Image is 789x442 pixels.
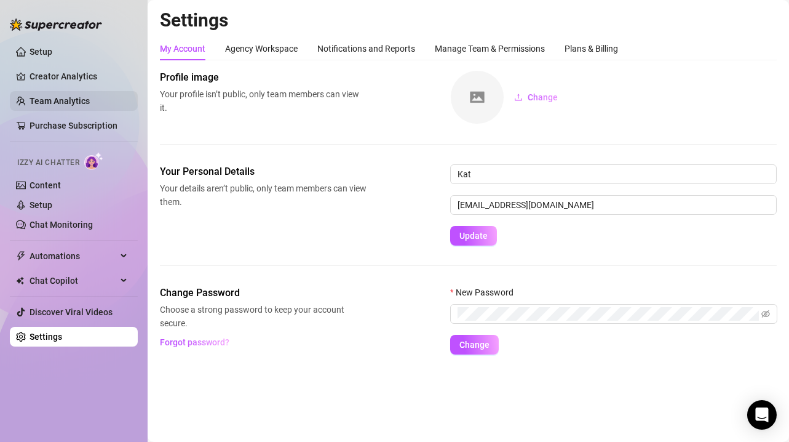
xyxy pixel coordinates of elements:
[160,9,777,32] h2: Settings
[317,42,415,55] div: Notifications and Reports
[160,332,230,352] button: Forgot password?
[30,332,62,342] a: Settings
[459,340,490,350] span: Change
[450,164,777,184] input: Enter name
[450,195,777,215] input: Enter new email
[514,93,523,102] span: upload
[30,220,93,230] a: Chat Monitoring
[30,271,117,291] span: Chat Copilot
[161,337,230,347] span: Forgot password?
[30,47,52,57] a: Setup
[16,276,24,285] img: Chat Copilot
[160,182,367,209] span: Your details aren’t public, only team members can view them.
[30,180,61,190] a: Content
[30,307,113,317] a: Discover Viral Videos
[30,246,117,266] span: Automations
[84,152,103,170] img: AI Chatter
[160,303,367,330] span: Choose a strong password to keep your account secure.
[160,42,205,55] div: My Account
[528,92,558,102] span: Change
[16,251,26,261] span: thunderbolt
[450,286,521,299] label: New Password
[450,226,497,246] button: Update
[565,42,618,55] div: Plans & Billing
[160,286,367,300] span: Change Password
[160,164,367,179] span: Your Personal Details
[10,18,102,31] img: logo-BBDzfeDw.svg
[160,70,367,85] span: Profile image
[30,96,90,106] a: Team Analytics
[17,157,79,169] span: Izzy AI Chatter
[504,87,568,107] button: Change
[435,42,545,55] div: Manage Team & Permissions
[450,335,499,355] button: Change
[459,231,488,241] span: Update
[225,42,298,55] div: Agency Workspace
[747,400,777,430] div: Open Intercom Messenger
[761,310,770,318] span: eye-invisible
[30,121,117,131] a: Purchase Subscription
[30,200,52,210] a: Setup
[458,307,759,321] input: New Password
[451,71,504,124] img: square-placeholder.png
[160,87,367,115] span: Your profile isn’t public, only team members can view it.
[30,66,128,86] a: Creator Analytics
